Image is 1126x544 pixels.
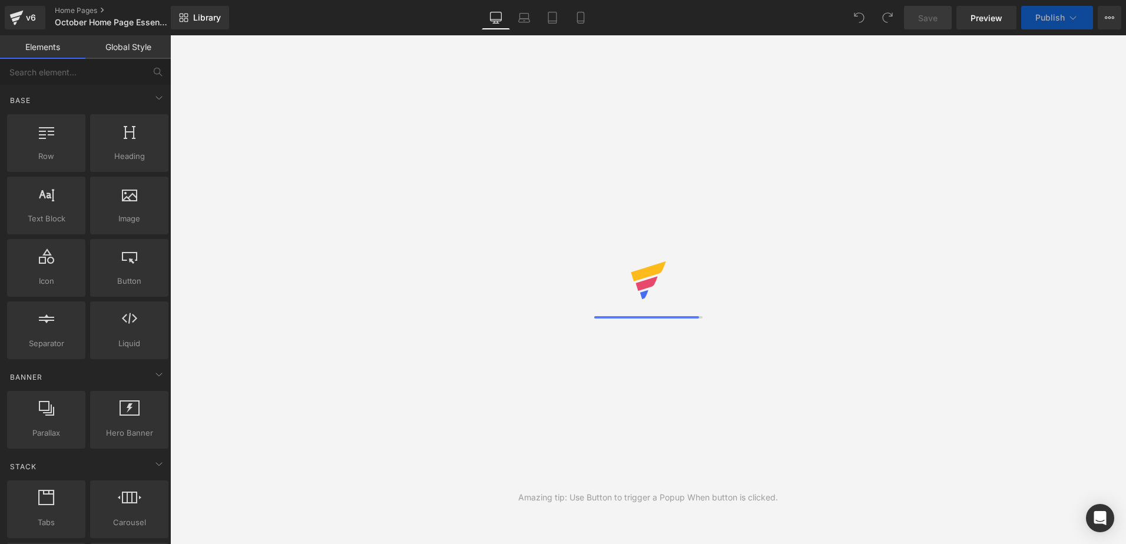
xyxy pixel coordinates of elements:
a: Mobile [567,6,595,29]
div: Amazing tip: Use Button to trigger a Popup When button is clicked. [518,491,778,504]
span: Icon [11,275,82,287]
button: Publish [1021,6,1093,29]
a: Home Pages [55,6,190,15]
a: Laptop [510,6,538,29]
button: More [1098,6,1121,29]
a: Global Style [85,35,171,59]
span: Button [94,275,165,287]
span: Text Block [11,213,82,225]
span: Liquid [94,337,165,350]
a: Tablet [538,6,567,29]
span: Image [94,213,165,225]
a: Preview [956,6,1016,29]
span: Preview [971,12,1002,24]
span: Banner [9,371,44,383]
span: October Home Page Essentials [55,18,168,27]
span: Parallax [11,427,82,439]
span: Save [918,12,938,24]
button: Undo [847,6,871,29]
span: Separator [11,337,82,350]
a: v6 [5,6,45,29]
a: Desktop [482,6,510,29]
span: Publish [1035,13,1065,22]
span: Stack [9,461,38,472]
span: Hero Banner [94,427,165,439]
span: Row [11,150,82,162]
button: Redo [876,6,899,29]
span: Library [193,12,221,23]
span: Heading [94,150,165,162]
a: New Library [171,6,229,29]
div: Open Intercom Messenger [1086,504,1114,532]
span: Carousel [94,516,165,529]
span: Base [9,95,32,106]
div: v6 [24,10,38,25]
span: Tabs [11,516,82,529]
